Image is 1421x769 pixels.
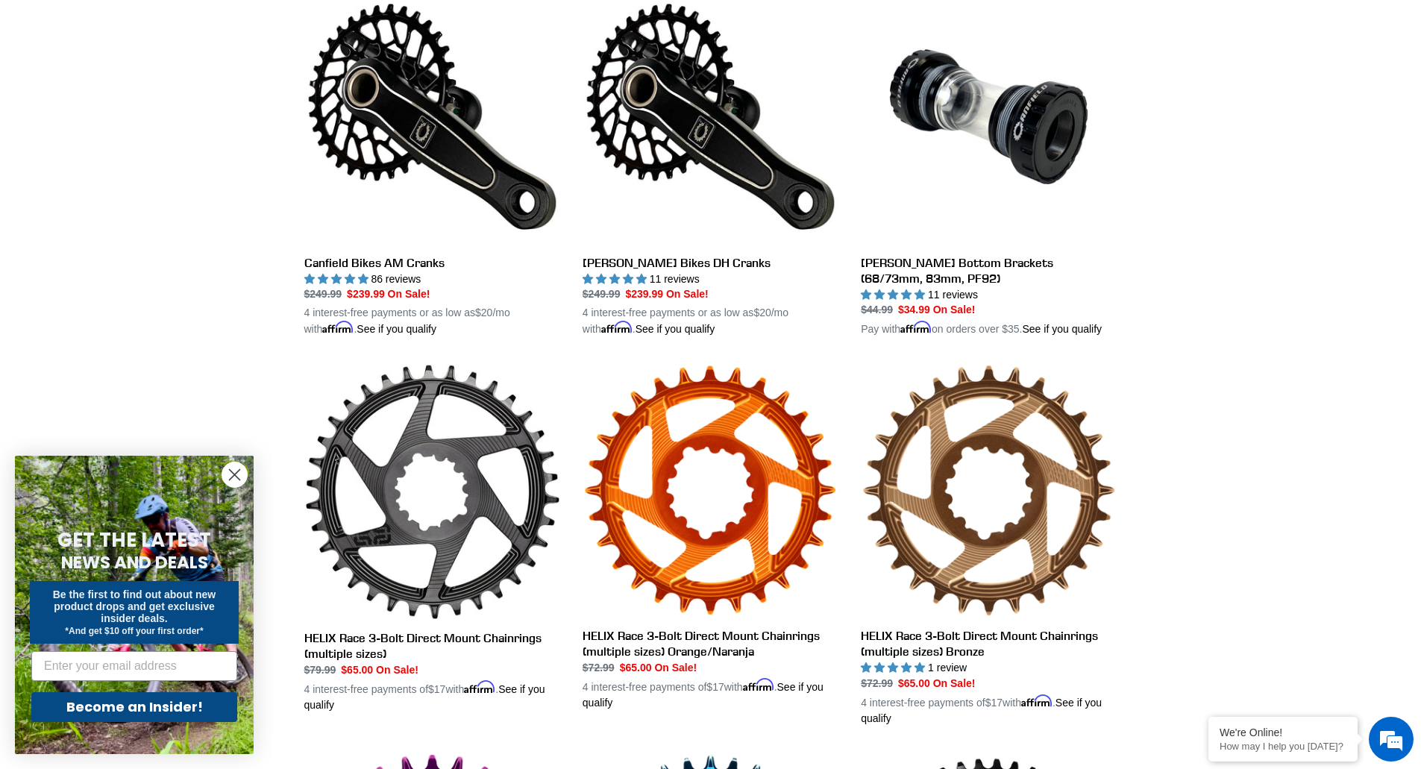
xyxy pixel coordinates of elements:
[53,588,216,624] span: Be the first to find out about new product drops and get exclusive insider deals.
[87,188,206,339] span: We're online!
[65,626,203,636] span: *And get $10 off your first order*
[31,651,237,681] input: Enter your email address
[1220,741,1346,752] p: How may I help you today?
[245,7,280,43] div: Minimize live chat window
[222,462,248,488] button: Close dialog
[57,527,211,553] span: GET THE LATEST
[7,407,284,459] textarea: Type your message and hit 'Enter'
[61,550,208,574] span: NEWS AND DEALS
[16,82,39,104] div: Navigation go back
[48,75,85,112] img: d_696896380_company_1647369064580_696896380
[31,692,237,722] button: Become an Insider!
[1220,726,1346,738] div: We're Online!
[100,84,273,103] div: Chat with us now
